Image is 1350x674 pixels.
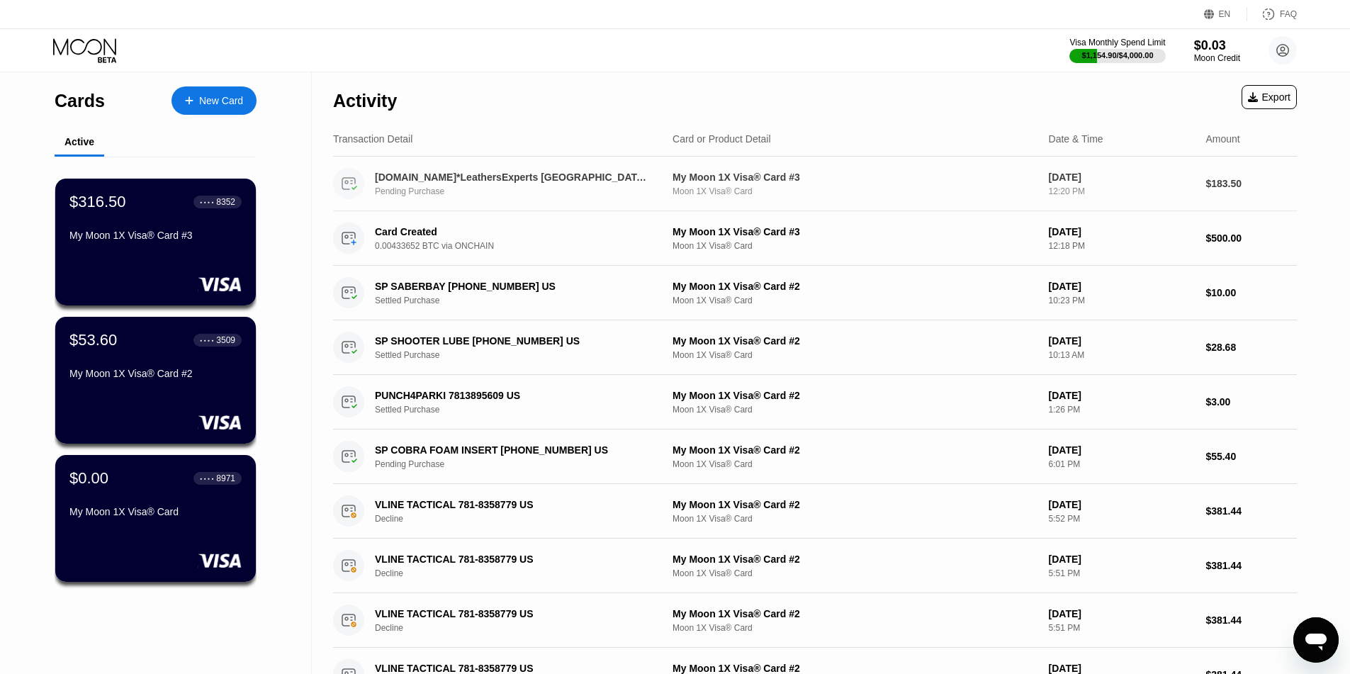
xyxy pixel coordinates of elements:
div: $0.00● ● ● ●8971My Moon 1X Visa® Card [55,455,256,582]
div: 10:13 AM [1049,350,1195,360]
div: $381.44 [1205,560,1297,571]
div: My Moon 1X Visa® Card #2 [69,368,242,379]
div: Moon 1X Visa® Card [673,186,1037,196]
div: [DATE] [1049,390,1195,401]
div: $0.03 [1194,38,1240,53]
div: Moon 1X Visa® Card [673,350,1037,360]
div: Date & Time [1049,133,1103,145]
div: My Moon 1X Visa® Card #3 [673,226,1037,237]
div: Cards [55,91,105,111]
div: 5:51 PM [1049,623,1195,633]
div: ● ● ● ● [200,200,214,204]
div: $316.50 [69,193,126,211]
div: Amount [1205,133,1239,145]
div: $28.68 [1205,342,1297,353]
div: Moon 1X Visa® Card [673,296,1037,305]
div: $183.50 [1205,178,1297,189]
div: $381.44 [1205,614,1297,626]
div: 1:26 PM [1049,405,1195,415]
div: My Moon 1X Visa® Card #2 [673,444,1037,456]
div: [DATE] [1049,444,1195,456]
div: [DOMAIN_NAME]*LeathersExperts [GEOGRAPHIC_DATA] 1 IE [375,172,650,183]
div: [DATE] [1049,281,1195,292]
div: [DATE] [1049,608,1195,619]
div: SP COBRA FOAM INSERT [PHONE_NUMBER] USPending PurchaseMy Moon 1X Visa® Card #2Moon 1X Visa® Card[... [333,429,1297,484]
div: [DATE] [1049,554,1195,565]
div: Moon 1X Visa® Card [673,623,1037,633]
div: $0.03Moon Credit [1194,38,1240,63]
div: Card Created0.00433652 BTC via ONCHAINMy Moon 1X Visa® Card #3Moon 1X Visa® Card[DATE]12:18 PM$50... [333,211,1297,266]
div: EN [1204,7,1247,21]
div: My Moon 1X Visa® Card #3 [673,172,1037,183]
div: Card or Product Detail [673,133,771,145]
div: VLINE TACTICAL 781-8358779 USDeclineMy Moon 1X Visa® Card #2Moon 1X Visa® Card[DATE]5:52 PM$381.44 [333,484,1297,539]
div: Visa Monthly Spend Limit$1,154.90/$4,000.00 [1069,38,1165,63]
div: My Moon 1X Visa® Card #2 [673,608,1037,619]
div: SP SHOOTER LUBE [PHONE_NUMBER] US [375,335,650,347]
div: Decline [375,514,670,524]
div: My Moon 1X Visa® Card [69,506,242,517]
div: SP SABERBAY [PHONE_NUMBER] USSettled PurchaseMy Moon 1X Visa® Card #2Moon 1X Visa® Card[DATE]10:2... [333,266,1297,320]
div: 12:18 PM [1049,241,1195,251]
div: [DATE] [1049,663,1195,674]
div: [DOMAIN_NAME]*LeathersExperts [GEOGRAPHIC_DATA] 1 IEPending PurchaseMy Moon 1X Visa® Card #3Moon ... [333,157,1297,211]
div: $55.40 [1205,451,1297,462]
div: My Moon 1X Visa® Card #2 [673,281,1037,292]
div: 8352 [216,197,235,207]
div: Active [64,136,94,147]
div: $3.00 [1205,396,1297,408]
div: Pending Purchase [375,459,670,469]
div: $53.60● ● ● ●3509My Moon 1X Visa® Card #2 [55,317,256,444]
div: VLINE TACTICAL 781-8358779 USDeclineMy Moon 1X Visa® Card #2Moon 1X Visa® Card[DATE]5:51 PM$381.44 [333,593,1297,648]
div: Moon 1X Visa® Card [673,405,1037,415]
div: Pending Purchase [375,186,670,196]
div: $0.00 [69,469,108,488]
div: VLINE TACTICAL 781-8358779 US [375,554,650,565]
div: Visa Monthly Spend Limit [1069,38,1165,47]
div: 5:51 PM [1049,568,1195,578]
div: [DATE] [1049,172,1195,183]
div: New Card [171,86,257,115]
div: Export [1248,91,1290,103]
div: Activity [333,91,397,111]
div: PUNCH4PARKI 7813895609 USSettled PurchaseMy Moon 1X Visa® Card #2Moon 1X Visa® Card[DATE]1:26 PM$... [333,375,1297,429]
div: FAQ [1247,7,1297,21]
div: [DATE] [1049,499,1195,510]
div: Moon 1X Visa® Card [673,568,1037,578]
div: 10:23 PM [1049,296,1195,305]
div: Settled Purchase [375,350,670,360]
div: $381.44 [1205,505,1297,517]
div: SP SABERBAY [PHONE_NUMBER] US [375,281,650,292]
div: Moon Credit [1194,53,1240,63]
div: [DATE] [1049,226,1195,237]
div: 6:01 PM [1049,459,1195,469]
div: ● ● ● ● [200,476,214,481]
div: My Moon 1X Visa® Card #2 [673,663,1037,674]
div: Card Created [375,226,650,237]
div: $316.50● ● ● ●8352My Moon 1X Visa® Card #3 [55,179,256,305]
iframe: Button to launch messaging window [1293,617,1339,663]
div: VLINE TACTICAL 781-8358779 US [375,663,650,674]
div: New Card [199,95,243,107]
div: My Moon 1X Visa® Card #2 [673,335,1037,347]
div: Settled Purchase [375,296,670,305]
div: FAQ [1280,9,1297,19]
div: VLINE TACTICAL 781-8358779 USDeclineMy Moon 1X Visa® Card #2Moon 1X Visa® Card[DATE]5:51 PM$381.44 [333,539,1297,593]
div: Settled Purchase [375,405,670,415]
div: Moon 1X Visa® Card [673,459,1037,469]
div: $53.60 [69,331,117,349]
div: Decline [375,623,670,633]
div: VLINE TACTICAL 781-8358779 US [375,499,650,510]
div: My Moon 1X Visa® Card #2 [673,390,1037,401]
div: My Moon 1X Visa® Card #2 [673,554,1037,565]
div: ● ● ● ● [200,338,214,342]
div: 0.00433652 BTC via ONCHAIN [375,241,670,251]
div: My Moon 1X Visa® Card #3 [69,230,242,241]
div: SP COBRA FOAM INSERT [PHONE_NUMBER] US [375,444,650,456]
div: My Moon 1X Visa® Card #2 [673,499,1037,510]
div: Decline [375,568,670,578]
div: Moon 1X Visa® Card [673,241,1037,251]
div: 3509 [216,335,235,345]
div: $10.00 [1205,287,1297,298]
